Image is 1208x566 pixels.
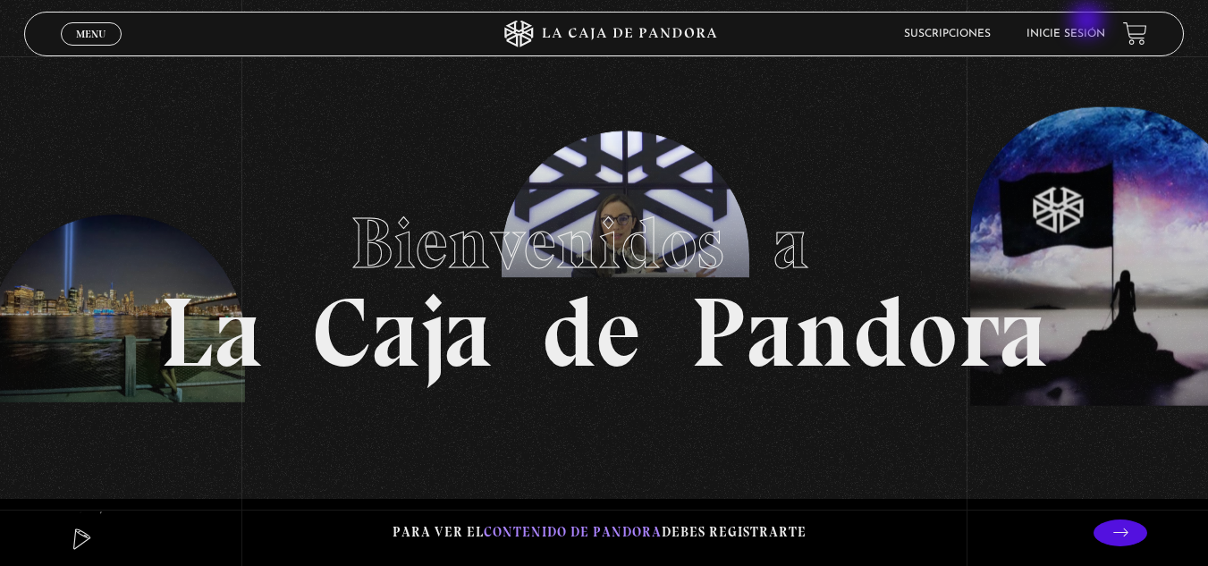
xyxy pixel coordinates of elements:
a: Inicie sesión [1026,29,1105,39]
span: contenido de Pandora [484,524,662,540]
span: Cerrar [70,43,112,55]
a: Suscripciones [904,29,991,39]
span: Bienvenidos a [351,200,858,286]
a: View your shopping cart [1123,21,1147,46]
span: Menu [76,29,106,39]
p: Para ver el debes registrarte [393,520,807,545]
h1: La Caja de Pandora [160,185,1048,382]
